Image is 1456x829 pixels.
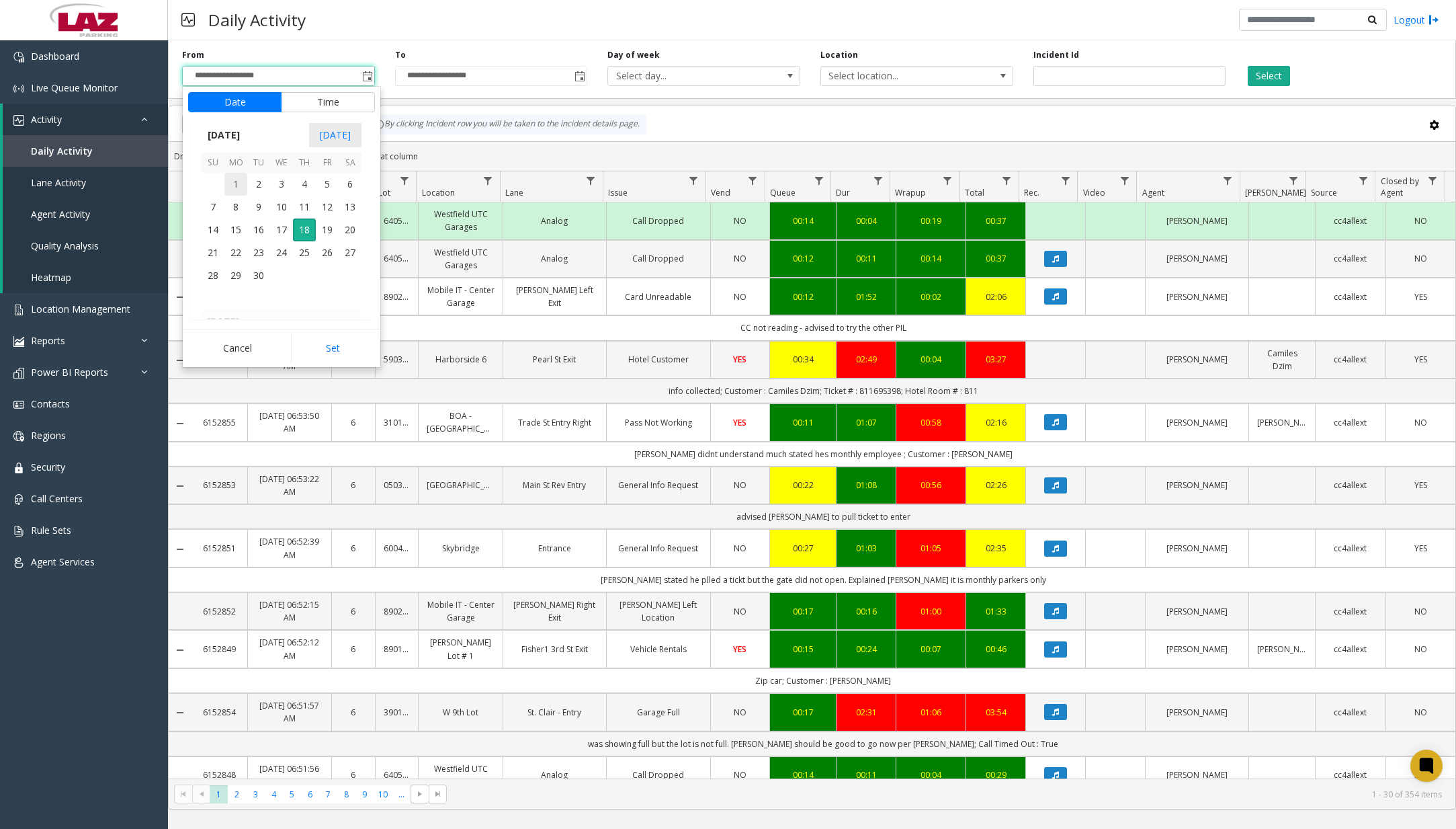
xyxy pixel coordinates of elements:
[247,241,270,264] td: Tuesday, September 23, 2025
[1428,13,1439,27] img: logout
[1414,253,1427,264] span: NO
[1257,347,1307,372] a: Camiles Dzim
[427,479,494,491] a: [GEOGRAPHIC_DATA]
[1414,215,1427,227] span: NO
[974,605,1017,618] a: 01:33
[1424,171,1442,190] a: Closed by Agent Filter Menu
[191,442,1455,467] td: [PERSON_NAME] didnt understand much stated hes monthly employee ; Customer : [PERSON_NAME]
[270,196,293,219] span: 10
[778,542,828,555] div: 00:27
[384,542,411,555] a: 600430
[1154,542,1240,555] a: [PERSON_NAME]
[615,214,701,227] a: Call Dropped
[169,544,191,555] a: Collapse Details
[1154,416,1240,429] a: [PERSON_NAME]
[247,196,270,219] td: Tuesday, September 9, 2025
[845,416,888,429] a: 01:07
[202,125,246,145] span: [DATE]
[31,303,130,315] span: Location Management
[845,479,888,491] a: 01:08
[247,173,270,196] span: 2
[778,605,828,618] a: 00:17
[247,264,270,287] td: Tuesday, September 30, 2025
[615,353,701,366] a: Hotel Customer
[1394,416,1447,429] a: NO
[511,598,598,624] a: [PERSON_NAME] Right Exit
[13,115,24,126] img: 'icon'
[384,252,411,265] a: 640580
[13,52,24,63] img: 'icon'
[256,636,323,662] a: [DATE] 06:52:12 AM
[615,416,701,429] a: Pass Not Working
[427,208,494,233] a: Westfield UTC Garages
[359,67,374,85] span: Toggle popup
[224,173,247,196] td: Monday, September 1, 2025
[293,173,316,196] td: Thursday, September 4, 2025
[478,171,497,190] a: Location Filter Menu
[845,290,888,303] a: 01:52
[316,196,339,219] td: Friday, September 12, 2025
[1414,479,1427,491] span: YES
[340,416,367,429] a: 6
[821,67,974,85] span: Select location...
[202,196,224,219] span: 7
[281,92,375,112] button: Time tab
[427,284,494,309] a: Mobile IT - Center Garage
[845,542,888,555] div: 01:03
[1394,353,1447,366] a: YES
[13,399,24,410] img: 'icon'
[256,598,323,624] a: [DATE] 06:52:15 AM
[974,542,1017,555] a: 02:35
[810,171,828,190] a: Queue Filter Menu
[247,196,270,219] span: 9
[1033,49,1079,61] label: Incident Id
[31,366,108,379] span: Power BI Reports
[974,353,1017,366] a: 03:27
[316,173,339,196] span: 5
[339,241,361,264] span: 27
[719,542,762,555] a: NO
[845,252,888,265] a: 00:11
[293,241,316,264] td: Thursday, September 25, 2025
[191,315,1455,340] td: CC not reading - advised to try the other PIL
[778,353,828,366] a: 00:34
[199,643,239,656] a: 6152849
[270,241,293,264] td: Wednesday, September 24, 2025
[3,198,168,230] a: Agent Activity
[316,241,339,264] td: Friday, September 26, 2025
[904,542,957,555] div: 01:05
[293,196,316,219] td: Thursday, September 11, 2025
[1218,171,1236,190] a: Agent Filter Menu
[1154,353,1240,366] a: [PERSON_NAME]
[224,264,247,287] span: 29
[191,379,1455,403] td: info collected; Customer : Camiles Dzim; Ticket # : 81169S398; Hotel Room # : 811
[734,291,746,303] span: NO
[224,219,247,241] td: Monday, September 15, 2025
[270,196,293,219] td: Wednesday, September 10, 2025
[1324,416,1377,429] a: cc4allext
[13,305,24,315] img: 'icon'
[904,416,957,429] a: 00:58
[1324,252,1377,265] a: cc4allext
[974,214,1017,227] a: 00:37
[31,176,86,189] span: Lane Activity
[31,555,95,568] span: Agent Services
[169,418,191,429] a: Collapse Details
[13,557,24,568] img: 'icon'
[719,353,762,366] a: YES
[608,67,761,85] span: Select day...
[778,416,828,429] a: 00:11
[31,239,99,252] span: Quality Analysis
[31,50,79,63] span: Dashboard
[395,171,413,190] a: Lot Filter Menu
[511,479,598,491] a: Main St Rev Entry
[1056,171,1074,190] a: Rec. Filter Menu
[1354,171,1372,190] a: Source Filter Menu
